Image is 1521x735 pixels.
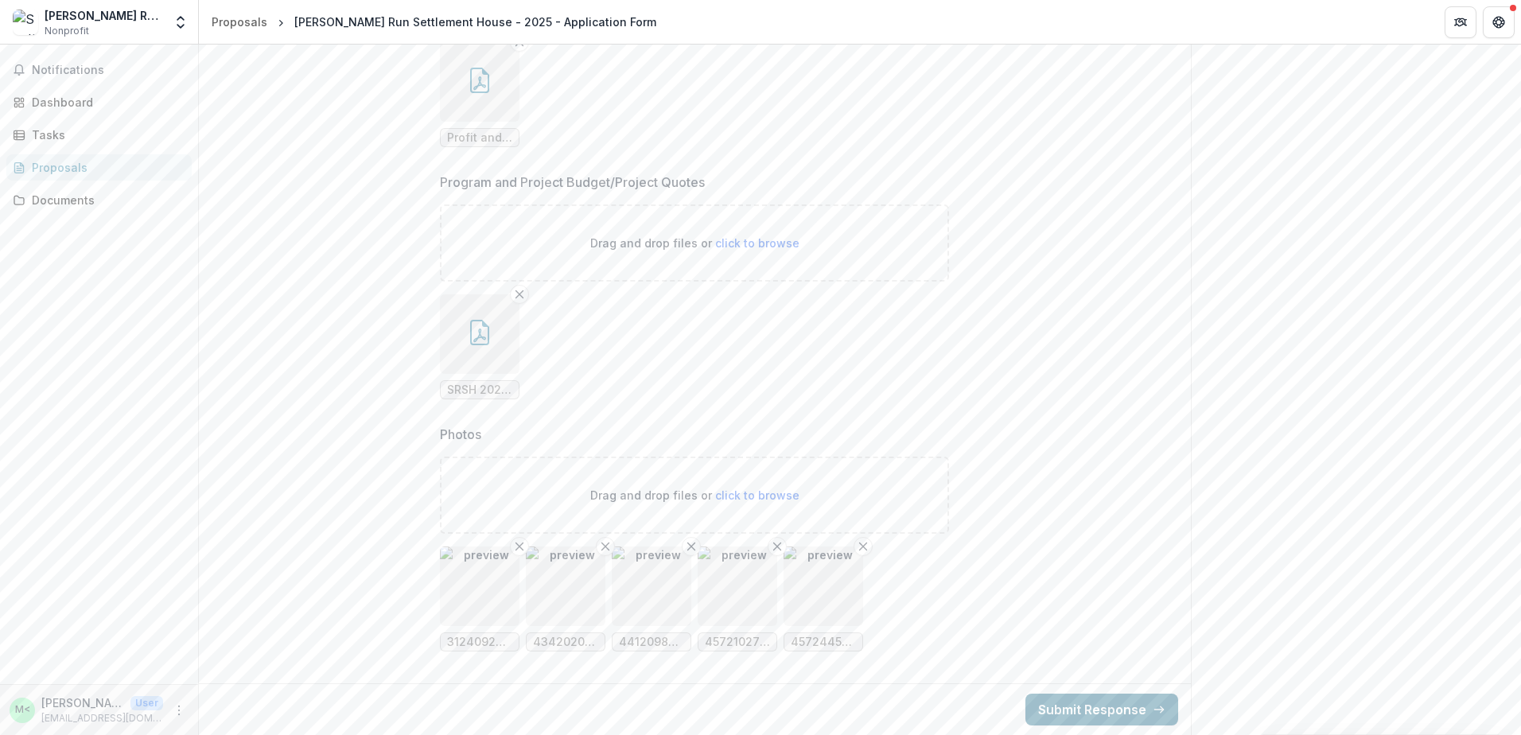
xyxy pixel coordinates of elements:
[6,187,192,213] a: Documents
[45,7,163,24] div: [PERSON_NAME] Run Settlement House
[715,236,799,250] span: click to browse
[45,24,89,38] span: Nonprofit
[440,425,481,444] p: Photos
[682,537,701,556] button: Remove File
[6,154,192,181] a: Proposals
[6,122,192,148] a: Tasks
[510,537,529,556] button: Remove File
[784,546,863,626] img: preview
[1445,6,1476,38] button: Partners
[612,546,691,626] img: preview
[440,546,519,651] div: Remove Filepreview312409223_2044102709109007_2102509667824583378_n.jpg
[596,537,615,556] button: Remove File
[15,705,30,715] div: Michael Richard <mrichard@srsh.org>
[447,636,512,649] span: 312409223_2044102709109007_2102509667824583378_n.jpg
[612,546,691,651] div: Remove Filepreview441209833_732249635744294_5662843080306118451_n.jpg
[1025,694,1178,725] button: Submit Response
[854,537,873,556] button: Remove File
[130,696,163,710] p: User
[447,383,512,397] span: SRSH 2025 Budget [PERSON_NAME] Foundation.pdf
[41,694,124,711] p: [PERSON_NAME] <[EMAIL_ADDRESS][DOMAIN_NAME]>
[705,636,770,649] span: 457210276_803538638615393_6239736618733653565_n.jpg
[32,94,179,111] div: Dashboard
[791,636,856,649] span: 457244592_803538671948723_1825331480048842328_n.jpg
[440,42,519,147] div: Remove FileProfit and Loss_2024.pdf
[440,294,519,399] div: Remove FileSRSH 2025 Budget [PERSON_NAME] Foundation.pdf
[32,192,179,208] div: Documents
[1483,6,1515,38] button: Get Help
[32,126,179,143] div: Tasks
[510,285,529,304] button: Remove File
[32,159,179,176] div: Proposals
[698,546,777,651] div: Remove Filepreview457210276_803538638615393_6239736618733653565_n.jpg
[590,235,799,251] p: Drag and drop files or
[212,14,267,30] div: Proposals
[447,131,512,145] span: Profit and Loss_2024.pdf
[205,10,663,33] nav: breadcrumb
[169,6,192,38] button: Open entity switcher
[440,546,519,626] img: preview
[294,14,656,30] div: [PERSON_NAME] Run Settlement House - 2025 - Application Form
[768,537,787,556] button: Remove File
[698,546,777,626] img: preview
[533,636,598,649] span: 434202097_712146514421273_2290411386835997277_n.jpg
[32,64,185,77] span: Notifications
[590,487,799,504] p: Drag and drop files or
[440,173,705,192] p: Program and Project Budget/Project Quotes
[784,546,863,651] div: Remove Filepreview457244592_803538671948723_1825331480048842328_n.jpg
[205,10,274,33] a: Proposals
[715,488,799,502] span: click to browse
[41,711,163,725] p: [EMAIL_ADDRESS][DOMAIN_NAME]
[619,636,684,649] span: 441209833_732249635744294_5662843080306118451_n.jpg
[169,701,189,720] button: More
[526,546,605,626] img: preview
[6,57,192,83] button: Notifications
[13,10,38,35] img: Scott's Run Settlement House
[6,89,192,115] a: Dashboard
[526,546,605,651] div: Remove Filepreview434202097_712146514421273_2290411386835997277_n.jpg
